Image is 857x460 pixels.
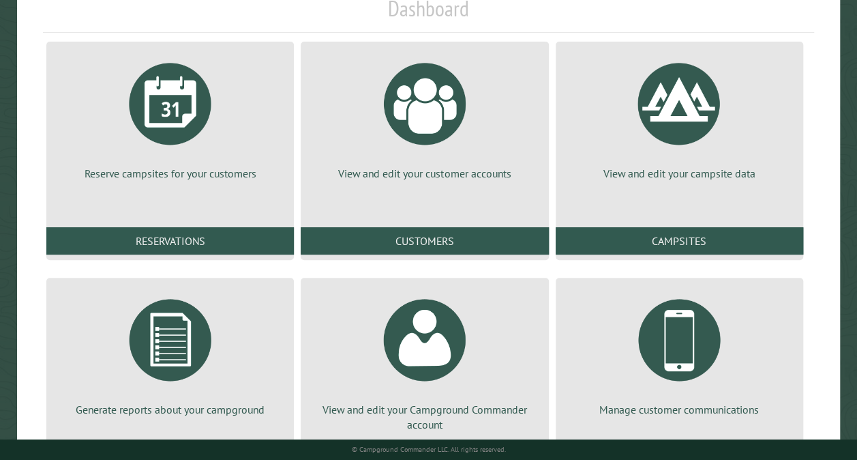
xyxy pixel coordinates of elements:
p: View and edit your Campground Commander account [317,402,532,433]
p: Manage customer communications [572,402,787,417]
a: Generate reports about your campground [63,289,277,417]
a: View and edit your customer accounts [317,53,532,181]
a: Reserve campsites for your customers [63,53,277,181]
a: Customers [301,227,548,255]
p: Generate reports about your campground [63,402,277,417]
p: View and edit your campsite data [572,166,787,181]
a: View and edit your campsite data [572,53,787,181]
a: View and edit your Campground Commander account [317,289,532,433]
small: © Campground Commander LLC. All rights reserved. [352,445,506,454]
a: Campsites [556,227,803,255]
p: Reserve campsites for your customers [63,166,277,181]
a: Reservations [46,227,294,255]
a: Manage customer communications [572,289,787,417]
p: View and edit your customer accounts [317,166,532,181]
